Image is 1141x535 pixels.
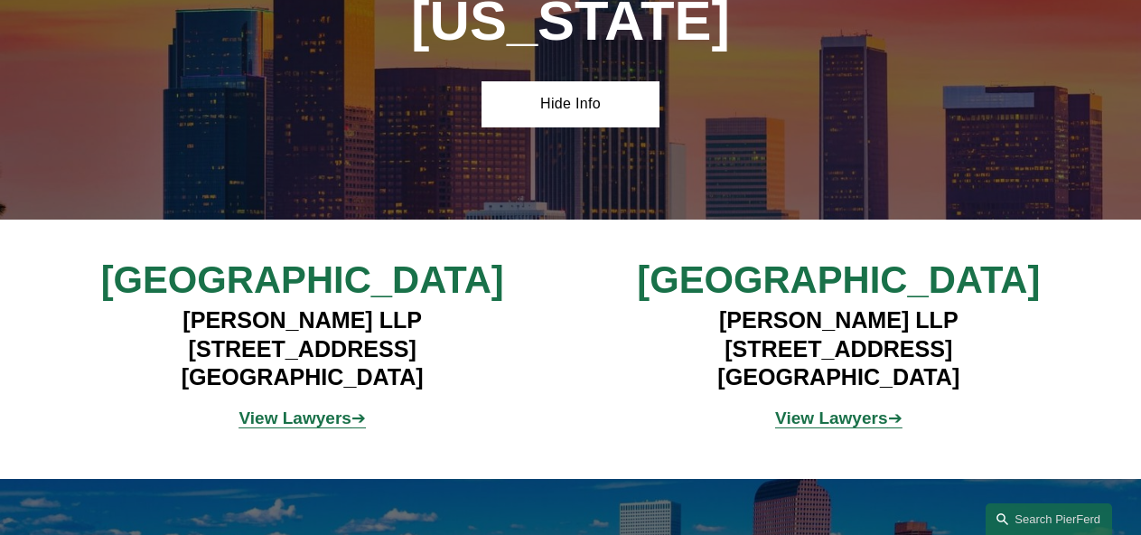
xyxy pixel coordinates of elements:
span: [GEOGRAPHIC_DATA] [637,258,1040,301]
a: View Lawyers➔ [775,408,902,427]
span: [GEOGRAPHIC_DATA] [101,258,504,301]
a: Hide Info [482,81,660,127]
span: ➔ [238,408,365,427]
h4: [PERSON_NAME] LLP [STREET_ADDRESS] [GEOGRAPHIC_DATA] [615,306,1062,393]
strong: View Lawyers [775,408,887,427]
a: View Lawyers➔ [238,408,365,427]
strong: View Lawyers [238,408,351,427]
h4: [PERSON_NAME] LLP [STREET_ADDRESS] [GEOGRAPHIC_DATA] [79,306,526,393]
span: ➔ [775,408,902,427]
a: Search this site [986,503,1112,535]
